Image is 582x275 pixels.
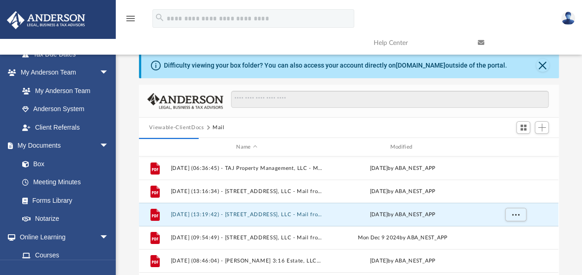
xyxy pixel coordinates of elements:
[171,258,323,264] button: [DATE] (08:46:04) - [PERSON_NAME] 3:16 Estate, LLC - Mail from Fidelity INVESTMENTS.pdf
[125,18,136,24] a: menu
[327,234,479,242] div: Mon Dec 9 2024 by ABA_NEST_APP
[13,210,118,228] a: Notarize
[149,124,204,132] button: Viewable-ClientDocs
[171,165,323,171] button: [DATE] (06:36:45) - TAJ Property Management, LLC - Mail from [US_STATE] State Department of Taxat...
[516,121,530,134] button: Switch to Grid View
[100,63,118,82] span: arrow_drop_down
[561,12,575,25] img: User Pic
[155,12,165,23] i: search
[125,13,136,24] i: menu
[231,91,549,108] input: Search files and folders
[143,143,166,151] div: id
[13,191,113,210] a: Forms Library
[171,212,323,218] button: [DATE] (13:19:42) - [STREET_ADDRESS], LLC - Mail from [US_STATE] State Department of Taxation and...
[13,100,118,119] a: Anderson System
[327,211,479,219] div: [DATE] by ABA_NEST_APP
[6,63,118,82] a: My Anderson Teamarrow_drop_down
[327,257,479,265] div: [DATE] by ABA_NEST_APP
[483,143,548,151] div: id
[4,11,88,29] img: Anderson Advisors Platinum Portal
[395,62,445,69] a: [DOMAIN_NAME]
[535,121,549,134] button: Add
[171,235,323,241] button: [DATE] (09:54:49) - [STREET_ADDRESS], LLC - Mail from CHAUTAUQUA PATRONS INSURANCE COMPANY.pdf
[6,228,118,246] a: Online Learningarrow_drop_down
[536,59,549,72] button: Close
[164,61,507,70] div: Difficulty viewing your box folder? You can also access your account directly on outside of the p...
[326,143,479,151] div: Modified
[13,81,113,100] a: My Anderson Team
[13,173,118,192] a: Meeting Minutes
[367,25,471,61] a: Help Center
[327,164,479,173] div: [DATE] by ABA_NEST_APP
[213,124,225,132] button: Mail
[170,143,323,151] div: Name
[171,188,323,194] button: [DATE] (13:16:34) - [STREET_ADDRESS], LLC - Mail from [US_STATE] State Department of Taxation and...
[100,137,118,156] span: arrow_drop_down
[100,228,118,247] span: arrow_drop_down
[13,118,118,137] a: Client Referrals
[505,208,526,222] button: More options
[6,137,118,155] a: My Documentsarrow_drop_down
[327,187,479,196] div: [DATE] by ABA_NEST_APP
[13,155,113,173] a: Box
[13,246,118,265] a: Courses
